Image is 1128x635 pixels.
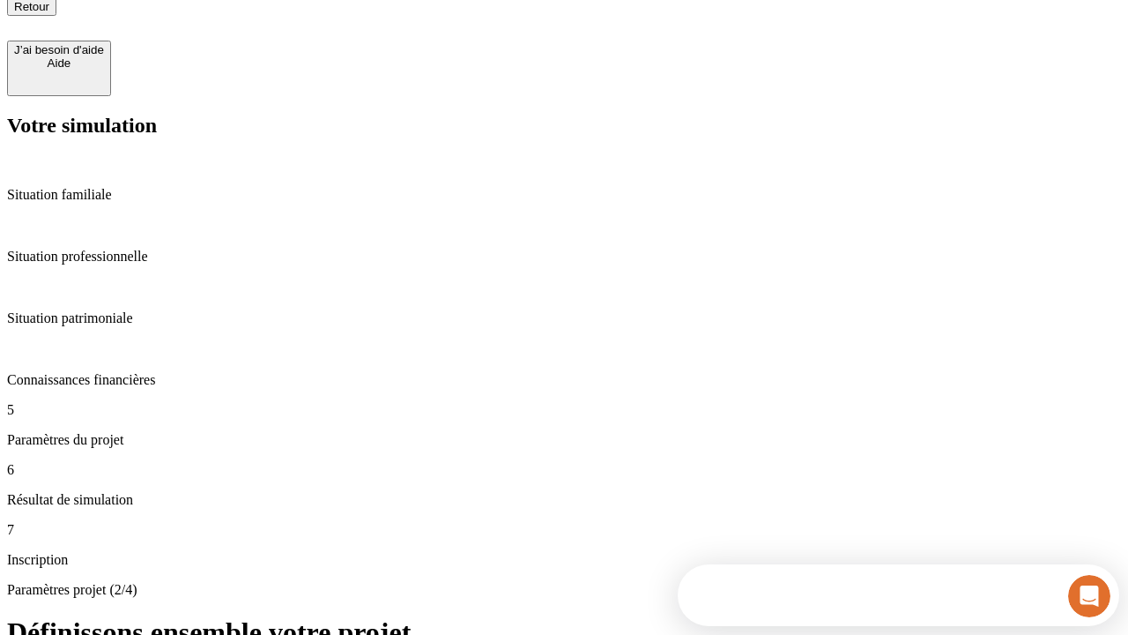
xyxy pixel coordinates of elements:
[14,43,104,56] div: J’ai besoin d'aide
[7,582,1121,598] p: Paramètres projet (2/4)
[7,310,1121,326] p: Situation patrimoniale
[7,114,1121,138] h2: Votre simulation
[7,552,1121,568] p: Inscription
[7,402,1121,418] p: 5
[7,249,1121,265] p: Situation professionnelle
[7,522,1121,538] p: 7
[7,432,1121,448] p: Paramètres du projet
[7,372,1121,388] p: Connaissances financières
[7,41,111,96] button: J’ai besoin d'aideAide
[7,462,1121,478] p: 6
[678,564,1119,626] iframe: Intercom live chat discovery launcher
[7,492,1121,508] p: Résultat de simulation
[14,56,104,70] div: Aide
[7,187,1121,203] p: Situation familiale
[1068,575,1110,617] iframe: Intercom live chat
